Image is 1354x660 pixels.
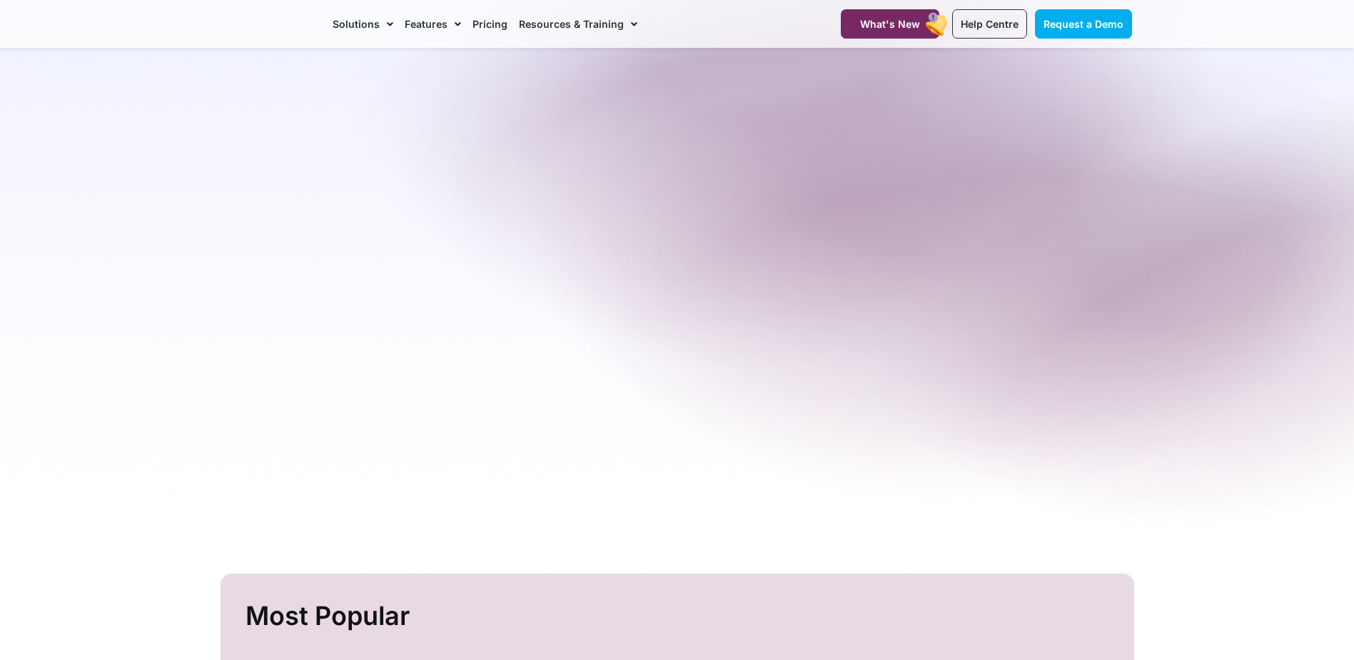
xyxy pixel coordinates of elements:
h2: Most Popular [246,595,1113,637]
a: Request a Demo [1035,9,1132,39]
span: What's New [860,18,920,30]
a: What's New [841,9,939,39]
span: Request a Demo [1044,18,1123,30]
a: Help Centre [952,9,1027,39]
img: CareMaster Logo [223,14,319,35]
span: Help Centre [961,18,1019,30]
